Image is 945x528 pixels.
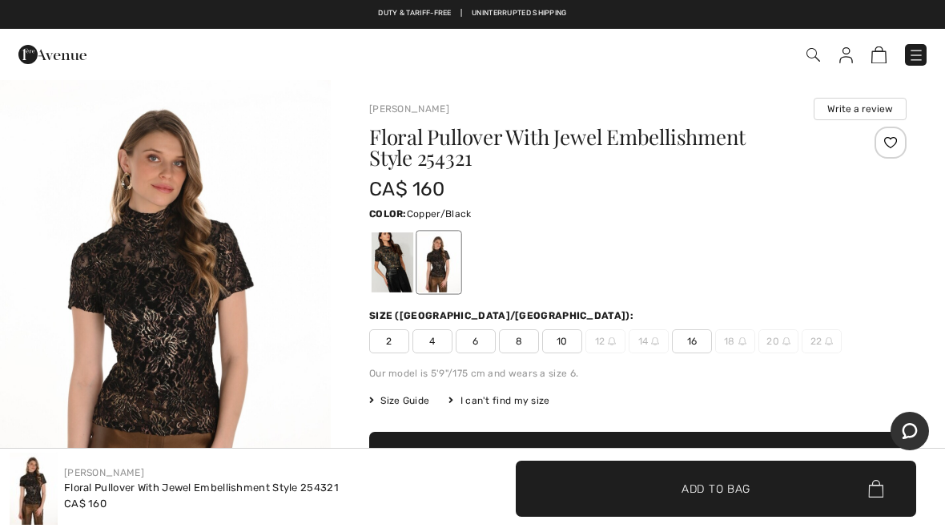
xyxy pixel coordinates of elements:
[64,480,339,496] div: Floral Pullover With Jewel Embellishment Style 254321
[629,329,669,353] span: 14
[369,432,907,488] button: Add to Bag
[448,393,549,408] div: I can't find my size
[10,453,58,525] img: Floral Pullover with Jewel Embellishment Style 254321
[651,337,659,345] img: ring-m.svg
[369,308,637,323] div: Size ([GEOGRAPHIC_DATA]/[GEOGRAPHIC_DATA]):
[682,480,750,497] span: Add to Bag
[418,232,460,292] div: Copper/Black
[868,480,883,498] img: Bag.svg
[18,38,86,71] img: 1ère Avenue
[715,329,755,353] span: 18
[64,498,107,510] span: CA$ 160
[802,329,842,353] span: 22
[782,337,790,345] img: ring-m.svg
[64,467,144,478] a: [PERSON_NAME]
[369,208,407,220] span: Color:
[672,329,712,353] span: 16
[369,366,907,381] div: Our model is 5'9"/175 cm and wears a size 6.
[908,47,924,63] img: Menu
[18,46,86,61] a: 1ère Avenue
[806,48,820,62] img: Search
[369,178,444,200] span: CA$ 160
[839,47,853,63] img: My Info
[412,329,452,353] span: 4
[585,329,625,353] span: 12
[369,393,429,408] span: Size Guide
[456,329,496,353] span: 6
[738,337,746,345] img: ring-m.svg
[542,329,582,353] span: 10
[407,208,472,220] span: Copper/Black
[369,329,409,353] span: 2
[369,127,817,168] h1: Floral Pullover With Jewel Embellishment Style 254321
[608,337,616,345] img: ring-m.svg
[499,329,539,353] span: 8
[516,461,916,517] button: Add to Bag
[369,103,449,115] a: [PERSON_NAME]
[871,46,887,64] img: Shopping Bag
[814,98,907,120] button: Write a review
[758,329,798,353] span: 20
[891,412,929,452] iframe: Opens a widget where you can chat to one of our agents
[825,337,833,345] img: ring-m.svg
[372,232,413,292] div: Navy/gold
